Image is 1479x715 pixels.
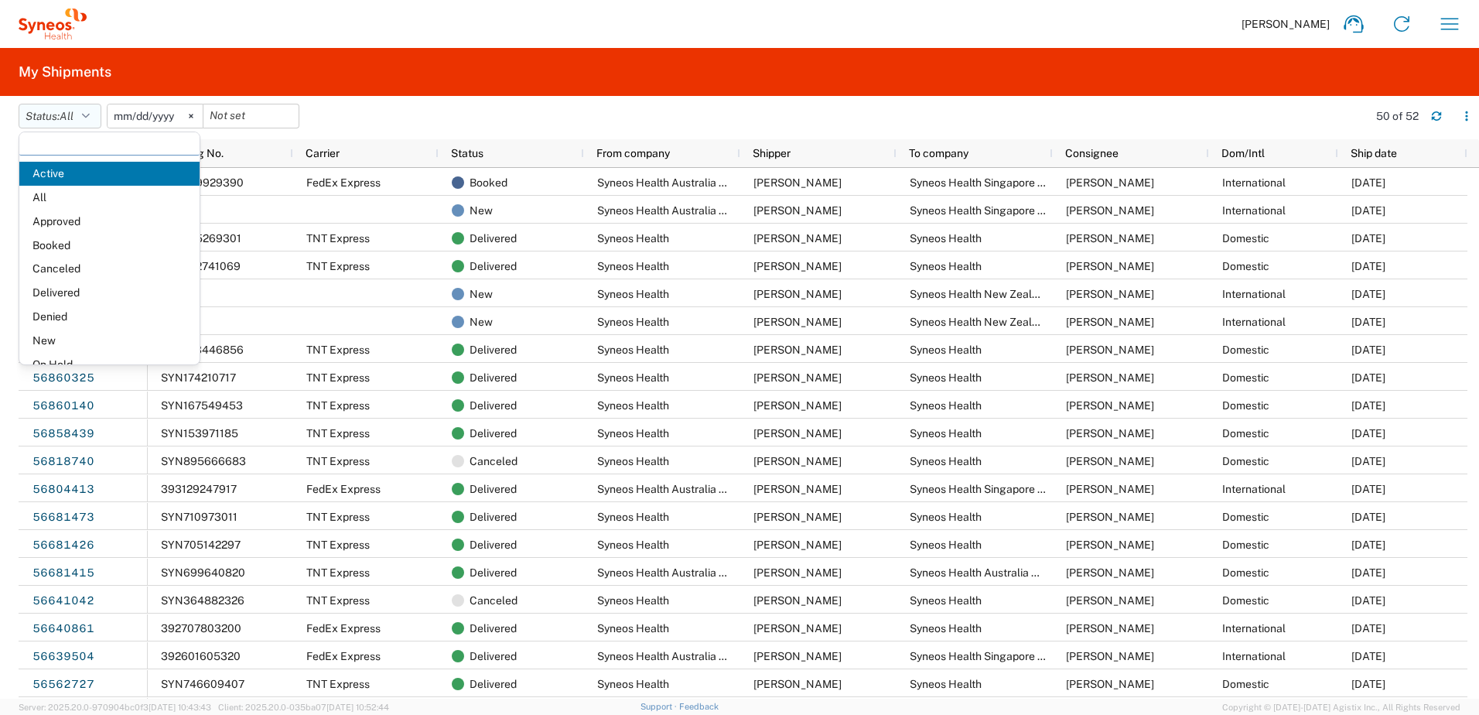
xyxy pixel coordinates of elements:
[1066,650,1154,662] span: Arturo Medina
[597,678,669,690] span: Syneos Health
[1222,427,1269,440] span: Domestic
[470,364,517,392] span: Delivered
[306,260,370,272] span: TNT Express
[1066,260,1154,272] span: Chiran Rayamajhi
[910,344,982,356] span: Syneos Health
[161,427,238,440] span: SYN153971185
[597,594,669,607] span: Syneos Health
[1351,399,1385,412] span: 09/19/2025
[1066,483,1154,495] span: Arturo Medina
[597,539,669,551] span: Syneos Health
[1066,427,1154,440] span: Chiran Rayamajhi
[910,622,982,635] span: Syneos Health
[1066,678,1154,690] span: Chiran Rayamajhi
[1222,483,1286,495] span: International
[149,703,211,712] span: [DATE] 10:43:43
[1222,539,1269,551] span: Domestic
[1066,204,1154,217] span: Arturo Medina
[306,344,370,356] span: TNT Express
[1351,147,1397,159] span: Ship date
[1242,17,1330,31] span: [PERSON_NAME]
[1066,511,1154,523] span: Chiran Rayamajhi
[1222,678,1269,690] span: Domestic
[910,594,982,607] span: Syneos Health
[306,622,381,635] span: FedEx Express
[753,399,842,412] span: Lyanne Cottee
[1351,316,1385,328] span: 09/25/2025
[1066,316,1154,328] span: Jacintha Sugnaseelan-Climo
[1222,622,1286,635] span: International
[32,477,95,502] a: 56804413
[1066,622,1154,635] span: Chiran Rayamajhi
[32,672,95,697] a: 56562727
[32,533,95,558] a: 56681426
[753,232,842,245] span: Donna Lennox
[306,232,370,245] span: TNT Express
[910,678,982,690] span: Syneos Health
[1351,344,1385,356] span: 09/23/2025
[753,511,842,523] span: Joel Reid
[32,589,95,614] a: 56641042
[161,260,241,272] span: SYN772741069
[1066,371,1154,384] span: Chiran Rayamajhi
[161,566,245,579] span: SYN699640820
[470,531,517,559] span: Delivered
[597,483,753,495] span: Syneos Health Australia Pty Ltd
[910,288,1087,300] span: Syneos Health New Zealand Pty Ltd
[910,232,982,245] span: Syneos Health
[306,371,370,384] span: TNT Express
[1222,344,1269,356] span: Domestic
[1222,371,1269,384] span: Domestic
[597,204,753,217] span: Syneos Health Australia Pty Ltd
[470,197,493,224] span: New
[1222,566,1269,579] span: Domestic
[753,650,842,662] span: Chiran Rayamajhi
[1351,204,1385,217] span: 10/03/2025
[1351,566,1385,579] span: 09/02/2025
[1351,539,1385,551] span: 09/02/2025
[679,702,719,711] a: Feedback
[306,147,340,159] span: Carrier
[306,594,370,607] span: TNT Express
[60,110,73,122] span: All
[1222,316,1286,328] span: International
[753,594,842,607] span: Xian Wang
[910,399,982,412] span: Syneos Health
[470,503,517,531] span: Delivered
[326,703,389,712] span: [DATE] 10:52:44
[1066,399,1154,412] span: Chiran Rayamajhi
[1222,176,1286,189] span: International
[161,594,244,607] span: SYN364882326
[108,104,203,128] input: Not set
[753,371,842,384] span: Tina Thorpe
[753,539,842,551] span: Roxy Medina
[470,419,517,447] span: Delivered
[1066,539,1154,551] span: Chiran Rayamajhi
[597,399,669,412] span: Syneos Health
[640,702,679,711] a: Support
[753,455,842,467] span: Amy Behrakis
[19,281,200,305] span: Delivered
[910,260,982,272] span: Syneos Health
[19,63,111,81] h2: My Shipments
[470,308,493,336] span: New
[1351,678,1385,690] span: 08/21/2025
[306,427,370,440] span: TNT Express
[470,224,517,252] span: Delivered
[753,344,842,356] span: Mariam Alakabawy
[597,650,753,662] span: Syneos Health Australia Pty Ltd
[597,176,753,189] span: Syneos Health Australia Pty Ltd
[753,483,842,495] span: Chiran Rayamajhi
[306,176,381,189] span: FedEx Express
[1222,260,1269,272] span: Domestic
[1221,147,1265,159] span: Dom/Intl
[306,539,370,551] span: TNT Express
[1222,288,1286,300] span: International
[753,678,842,690] span: Mark McCarthy
[470,614,517,642] span: Delivered
[910,650,1072,662] span: Syneos Health Singapore Pte Ltd
[19,257,200,281] span: Canceled
[1066,566,1154,579] span: Chiran Rayamajhi
[1066,594,1154,607] span: Chiran Rayamajhi
[470,252,517,280] span: Delivered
